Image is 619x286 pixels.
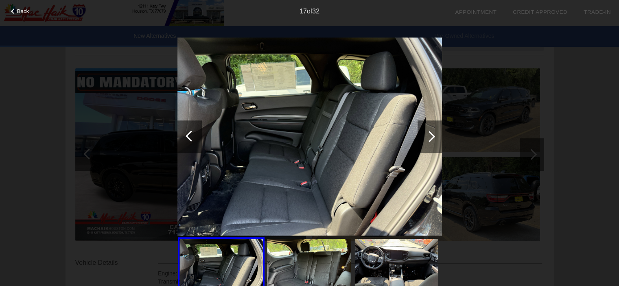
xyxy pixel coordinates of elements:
a: Trade-In [584,9,611,15]
span: 17 [300,8,307,15]
span: 32 [312,8,319,15]
span: Back [17,8,29,14]
img: 17.jpg [177,37,442,236]
a: Credit Approved [513,9,567,15]
a: Appointment [455,9,497,15]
